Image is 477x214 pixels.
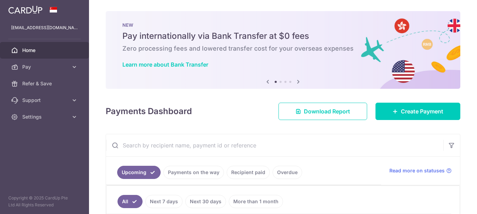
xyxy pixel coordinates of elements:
[117,166,161,179] a: Upcoming
[185,195,226,208] a: Next 30 days
[22,97,68,104] span: Support
[22,80,68,87] span: Refer & Save
[227,166,270,179] a: Recipient paid
[11,24,78,31] p: [EMAIL_ADDRESS][DOMAIN_NAME]
[389,167,452,174] a: Read more on statuses
[122,31,444,42] h5: Pay internationally via Bank Transfer at $0 fees
[278,103,367,120] a: Download Report
[229,195,283,208] a: More than 1 month
[304,107,350,115] span: Download Report
[401,107,443,115] span: Create Payment
[106,11,460,89] img: Bank transfer banner
[106,134,443,156] input: Search by recipient name, payment id or reference
[22,113,68,120] span: Settings
[375,103,460,120] a: Create Payment
[163,166,224,179] a: Payments on the way
[118,195,143,208] a: All
[106,105,192,118] h4: Payments Dashboard
[8,6,42,14] img: CardUp
[145,195,183,208] a: Next 7 days
[122,61,208,68] a: Learn more about Bank Transfer
[22,63,68,70] span: Pay
[122,22,444,28] p: NEW
[22,47,68,54] span: Home
[122,44,444,53] h6: Zero processing fees and lowered transfer cost for your overseas expenses
[389,167,445,174] span: Read more on statuses
[273,166,302,179] a: Overdue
